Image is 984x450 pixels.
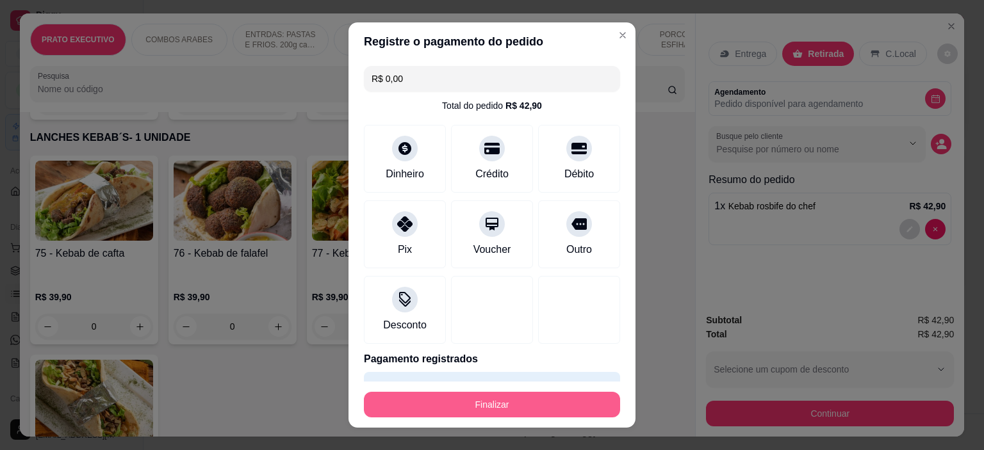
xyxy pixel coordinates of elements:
div: Crédito [475,166,509,182]
div: Outro [566,242,592,257]
button: Close [612,25,633,45]
div: R$ 42,90 [505,99,542,112]
div: Desconto [383,317,427,333]
div: Dinheiro [386,166,424,182]
input: Ex.: hambúrguer de cordeiro [372,66,612,92]
div: Débito [564,166,594,182]
header: Registre o pagamento do pedido [348,22,635,61]
p: Pagamento registrados [364,351,620,367]
button: Finalizar [364,392,620,417]
div: Total do pedido [442,99,542,112]
div: Pix [398,242,412,257]
div: Voucher [473,242,511,257]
